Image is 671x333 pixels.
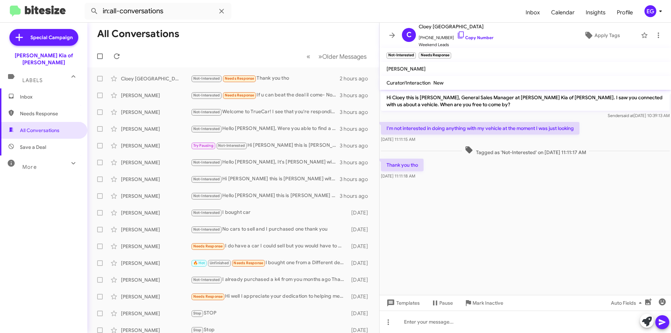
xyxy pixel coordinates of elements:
span: Older Messages [322,53,367,60]
button: Previous [302,49,315,64]
span: Not-Interested [218,143,245,148]
div: [PERSON_NAME] [121,276,191,283]
p: Hi Cloey this is [PERSON_NAME], General Sales Manager at [PERSON_NAME] Kia of [PERSON_NAME]. I sa... [381,91,670,111]
div: [PERSON_NAME] [121,159,191,166]
span: Inbox [20,93,79,100]
div: [DATE] [348,243,374,250]
span: Needs Response [225,93,254,97]
span: Needs Response [233,261,263,265]
div: [DATE] [348,310,374,317]
span: [DATE] 11:11:15 AM [381,137,415,142]
div: 3 hours ago [340,109,374,116]
span: » [318,52,322,61]
div: EG [644,5,656,17]
span: C [406,29,412,41]
nav: Page navigation example [303,49,371,64]
small: Needs Response [419,52,451,59]
span: Needs Response [20,110,79,117]
span: Not-Interested [193,177,220,181]
div: [PERSON_NAME] [121,209,191,216]
span: Sender [DATE] 10:39:13 AM [608,113,670,118]
div: [PERSON_NAME] [121,193,191,200]
div: [PERSON_NAME] [121,176,191,183]
button: EG [638,5,663,17]
span: Not-Interested [193,194,220,198]
button: Mark Inactive [459,297,509,309]
span: Labels [22,77,43,84]
span: Stop [193,311,202,316]
span: 🔥 Hot [193,261,205,265]
div: [PERSON_NAME] [121,109,191,116]
span: said at [621,113,634,118]
span: Not-Interested [193,210,220,215]
div: [PERSON_NAME] [121,243,191,250]
a: Calendar [546,2,580,23]
span: Weekend Leads [419,41,493,48]
div: 3 hours ago [340,92,374,99]
span: Special Campaign [30,34,73,41]
div: [PERSON_NAME] [121,226,191,233]
button: Templates [380,297,425,309]
div: I bought one from a Different dealer [191,259,348,267]
div: Hello [PERSON_NAME], Were you able to find a Sorento that fit your needs? [191,125,340,133]
button: Next [314,49,371,64]
span: Not-Interested [193,227,220,232]
span: Mark Inactive [472,297,503,309]
span: Unfinished [210,261,229,265]
div: 3 hours ago [340,125,374,132]
div: Thank you tho [191,74,340,82]
div: 2 hours ago [340,75,374,82]
span: Curator/Interaction [387,80,431,86]
div: [PERSON_NAME] [121,142,191,149]
div: Cloey [GEOGRAPHIC_DATA] [121,75,191,82]
p: I'm not interested in doing anything with my vehicle at the moment I was just looking [381,122,579,135]
div: [DATE] [348,293,374,300]
span: Needs Response [193,294,223,299]
h1: All Conversations [97,28,179,39]
a: Copy Number [457,35,493,40]
button: Apply Tags [566,29,637,42]
span: Tagged as 'Not-Interested' on [DATE] 11:11:17 AM [462,146,589,156]
span: [PERSON_NAME] [387,66,426,72]
span: Needs Response [193,244,223,248]
p: Thank you tho [381,159,424,171]
div: [DATE] [348,260,374,267]
div: 3 hours ago [340,142,374,149]
div: Hi [PERSON_NAME] this is [PERSON_NAME] with [PERSON_NAME] of [PERSON_NAME]. Thanks for being our ... [191,175,340,183]
div: I do have a car I could sell but you would have to be okay with taking a loss as I owe $7800 and ... [191,242,348,250]
div: [PERSON_NAME] [121,92,191,99]
div: If u can beat the deal il come- Not able to come unless we have an agreement [191,91,340,99]
div: No cars to sell and I purchased one thank you [191,225,348,233]
div: 3 hours ago [340,193,374,200]
span: [PHONE_NUMBER] [419,31,493,41]
span: Auto Fields [611,297,644,309]
span: Not-Interested [193,93,220,97]
div: STOP [191,309,348,317]
button: Auto Fields [605,297,650,309]
div: [DATE] [348,209,374,216]
div: Hi [PERSON_NAME] this is [PERSON_NAME] with [PERSON_NAME] of [PERSON_NAME]. Thanks for being our ... [191,142,340,150]
span: More [22,164,37,170]
div: Welcome to TrueCar! I see that you're responding to a customer. If this is correct, please enter ... [191,108,340,116]
div: [PERSON_NAME] [121,310,191,317]
div: 3 hours ago [340,176,374,183]
span: Pause [439,297,453,309]
span: Profile [611,2,638,23]
span: Try Pausing [193,143,214,148]
span: New [433,80,443,86]
div: Hello [PERSON_NAME], It's [PERSON_NAME] with [PERSON_NAME] of [PERSON_NAME]. Were you able to fin... [191,158,340,166]
div: 3 hours ago [340,159,374,166]
span: Not-Interested [193,76,220,81]
span: Not-Interested [193,110,220,114]
div: [PERSON_NAME] [121,125,191,132]
div: Hello [PERSON_NAME] this is [PERSON_NAME] from [PERSON_NAME] Kia of [PERSON_NAME]. We are activel... [191,192,340,200]
a: Insights [580,2,611,23]
span: Not-Interested [193,126,220,131]
div: [DATE] [348,226,374,233]
span: Templates [385,297,420,309]
div: I already purchased a k4 from you months ago Thank you [191,276,348,284]
a: Inbox [520,2,546,23]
